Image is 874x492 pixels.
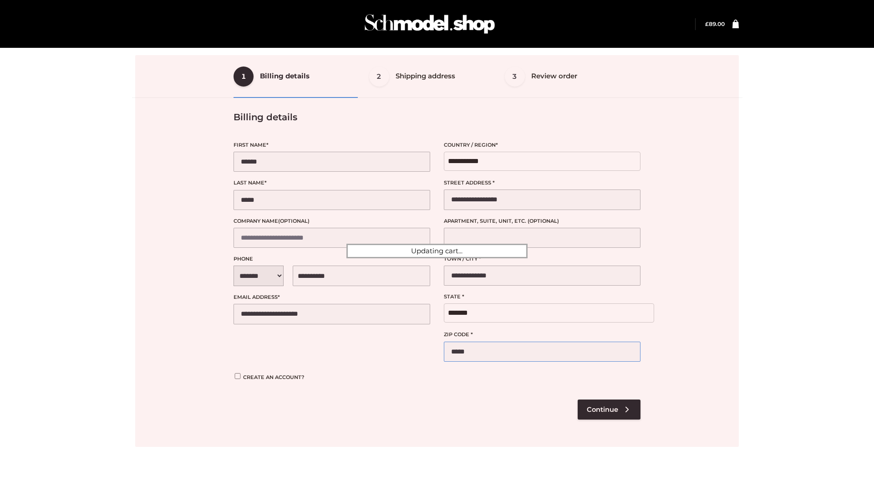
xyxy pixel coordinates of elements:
div: Updating cart... [346,244,528,258]
a: £89.00 [705,20,725,27]
bdi: 89.00 [705,20,725,27]
img: Schmodel Admin 964 [361,6,498,42]
span: £ [705,20,709,27]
